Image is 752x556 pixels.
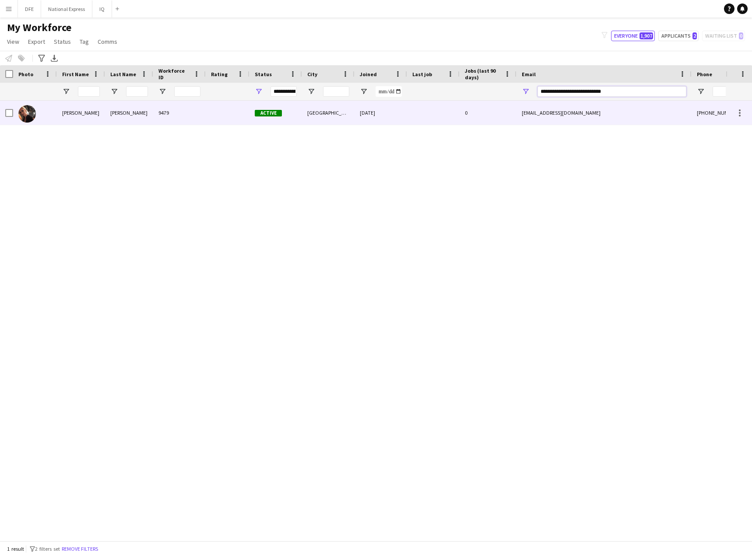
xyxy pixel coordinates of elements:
[465,67,501,81] span: Jobs (last 90 days)
[57,101,105,125] div: [PERSON_NAME]
[49,53,60,63] app-action-btn: Export XLSX
[4,36,23,47] a: View
[78,86,100,97] input: First Name Filter Input
[255,110,282,116] span: Active
[522,88,530,95] button: Open Filter Menu
[35,545,60,552] span: 2 filters set
[360,71,377,77] span: Joined
[41,0,92,18] button: National Express
[302,101,355,125] div: [GEOGRAPHIC_DATA]
[36,53,47,63] app-action-btn: Advanced filters
[60,544,100,554] button: Remove filters
[376,86,402,97] input: Joined Filter Input
[62,71,89,77] span: First Name
[94,36,121,47] a: Comms
[412,71,432,77] span: Last job
[54,38,71,46] span: Status
[460,101,517,125] div: 0
[255,88,263,95] button: Open Filter Menu
[355,101,407,125] div: [DATE]
[538,86,686,97] input: Email Filter Input
[323,86,349,97] input: City Filter Input
[692,32,697,39] span: 2
[126,86,148,97] input: Last Name Filter Input
[7,38,19,46] span: View
[640,32,653,39] span: 1,907
[80,38,89,46] span: Tag
[110,71,136,77] span: Last Name
[7,21,71,34] span: My Workforce
[255,71,272,77] span: Status
[611,31,655,41] button: Everyone1,907
[25,36,49,47] a: Export
[307,71,317,77] span: City
[50,36,74,47] a: Status
[92,0,112,18] button: IQ
[110,88,118,95] button: Open Filter Menu
[697,71,712,77] span: Phone
[18,71,33,77] span: Photo
[360,88,368,95] button: Open Filter Menu
[18,105,36,123] img: Evangeline Elizabeth
[307,88,315,95] button: Open Filter Menu
[62,88,70,95] button: Open Filter Menu
[28,38,45,46] span: Export
[517,101,692,125] div: [EMAIL_ADDRESS][DOMAIN_NAME]
[522,71,536,77] span: Email
[76,36,92,47] a: Tag
[153,101,206,125] div: 9479
[174,86,200,97] input: Workforce ID Filter Input
[158,67,190,81] span: Workforce ID
[658,31,699,41] button: Applicants2
[697,88,705,95] button: Open Filter Menu
[158,88,166,95] button: Open Filter Menu
[211,71,228,77] span: Rating
[105,101,153,125] div: [PERSON_NAME]
[18,0,41,18] button: DFE
[98,38,117,46] span: Comms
